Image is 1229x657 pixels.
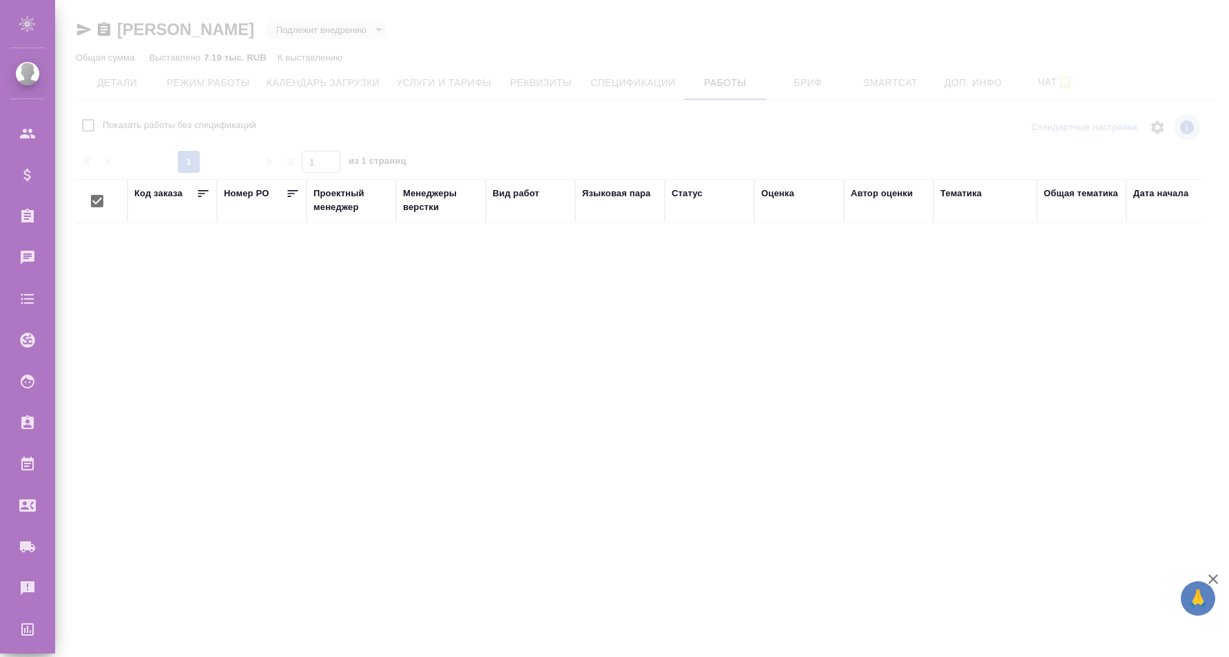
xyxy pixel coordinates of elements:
[582,187,651,200] div: Языковая пара
[403,187,479,214] div: Менеджеры верстки
[224,187,269,200] div: Номер PO
[940,187,982,200] div: Тематика
[493,187,539,200] div: Вид работ
[761,187,794,200] div: Оценка
[851,187,913,200] div: Автор оценки
[672,187,703,200] div: Статус
[1181,581,1215,616] button: 🙏
[1133,187,1188,200] div: Дата начала
[134,187,183,200] div: Код заказа
[313,187,389,214] div: Проектный менеджер
[1044,187,1118,200] div: Общая тематика
[1186,584,1210,613] span: 🙏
